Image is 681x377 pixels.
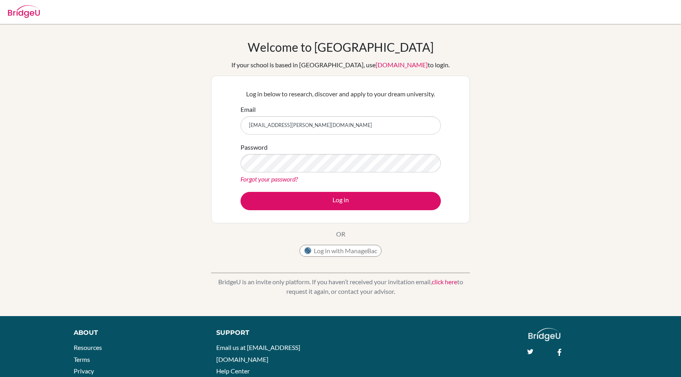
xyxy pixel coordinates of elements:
[336,229,345,239] p: OR
[231,60,450,70] div: If your school is based in [GEOGRAPHIC_DATA], use to login.
[241,89,441,99] p: Log in below to research, discover and apply to your dream university.
[299,245,382,257] button: Log in with ManageBac
[248,40,434,54] h1: Welcome to [GEOGRAPHIC_DATA]
[241,192,441,210] button: Log in
[216,344,300,363] a: Email us at [EMAIL_ADDRESS][DOMAIN_NAME]
[376,61,428,68] a: [DOMAIN_NAME]
[432,278,457,285] a: click here
[241,175,298,183] a: Forgot your password?
[241,105,256,114] label: Email
[74,344,102,351] a: Resources
[211,277,470,296] p: BridgeU is an invite only platform. If you haven’t received your invitation email, to request it ...
[528,328,561,341] img: logo_white@2x-f4f0deed5e89b7ecb1c2cc34c3e3d731f90f0f143d5ea2071677605dd97b5244.png
[241,143,268,152] label: Password
[8,5,40,18] img: Bridge-U
[74,328,198,338] div: About
[74,367,94,375] a: Privacy
[216,328,332,338] div: Support
[216,367,250,375] a: Help Center
[74,356,90,363] a: Terms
